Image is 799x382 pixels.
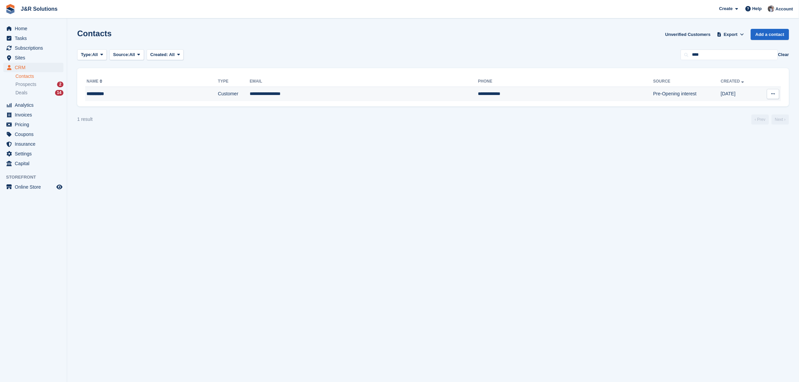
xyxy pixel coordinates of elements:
[5,4,15,14] img: stora-icon-8386f47178a22dfd0bd8f6a31ec36ba5ce8667c1dd55bd0f319d3a0aa187defe.svg
[15,81,36,88] span: Prospects
[92,51,98,58] span: All
[250,76,478,87] th: Email
[18,3,60,14] a: J&R Solutions
[716,29,745,40] button: Export
[15,24,55,33] span: Home
[3,139,63,149] a: menu
[3,43,63,53] a: menu
[15,89,63,96] a: Deals 14
[77,116,93,123] div: 1 result
[15,53,55,62] span: Sites
[3,130,63,139] a: menu
[750,114,790,125] nav: Page
[724,31,738,38] span: Export
[751,114,769,125] a: Previous
[55,90,63,96] div: 14
[776,6,793,12] span: Account
[3,34,63,43] a: menu
[109,49,144,60] button: Source: All
[15,100,55,110] span: Analytics
[719,5,733,12] span: Create
[771,114,789,125] a: Next
[147,49,184,60] button: Created: All
[15,139,55,149] span: Insurance
[57,82,63,87] div: 2
[15,149,55,158] span: Settings
[721,87,759,101] td: [DATE]
[15,110,55,120] span: Invoices
[15,90,28,96] span: Deals
[3,110,63,120] a: menu
[55,183,63,191] a: Preview store
[81,51,92,58] span: Type:
[15,159,55,168] span: Capital
[653,87,720,101] td: Pre-Opening interest
[768,5,775,12] img: Steve Revell
[3,100,63,110] a: menu
[751,29,789,40] a: Add a contact
[721,79,745,84] a: Created
[150,52,168,57] span: Created:
[15,34,55,43] span: Tasks
[3,149,63,158] a: menu
[3,53,63,62] a: menu
[15,63,55,72] span: CRM
[15,120,55,129] span: Pricing
[662,29,713,40] a: Unverified Customers
[218,87,250,101] td: Customer
[77,49,107,60] button: Type: All
[113,51,129,58] span: Source:
[752,5,762,12] span: Help
[15,43,55,53] span: Subscriptions
[653,76,720,87] th: Source
[169,52,175,57] span: All
[778,51,789,58] button: Clear
[3,159,63,168] a: menu
[77,29,112,38] h1: Contacts
[3,24,63,33] a: menu
[15,130,55,139] span: Coupons
[478,76,653,87] th: Phone
[3,182,63,192] a: menu
[130,51,135,58] span: All
[6,174,67,181] span: Storefront
[87,79,104,84] a: Name
[3,63,63,72] a: menu
[15,73,63,80] a: Contacts
[3,120,63,129] a: menu
[15,182,55,192] span: Online Store
[15,81,63,88] a: Prospects 2
[218,76,250,87] th: Type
